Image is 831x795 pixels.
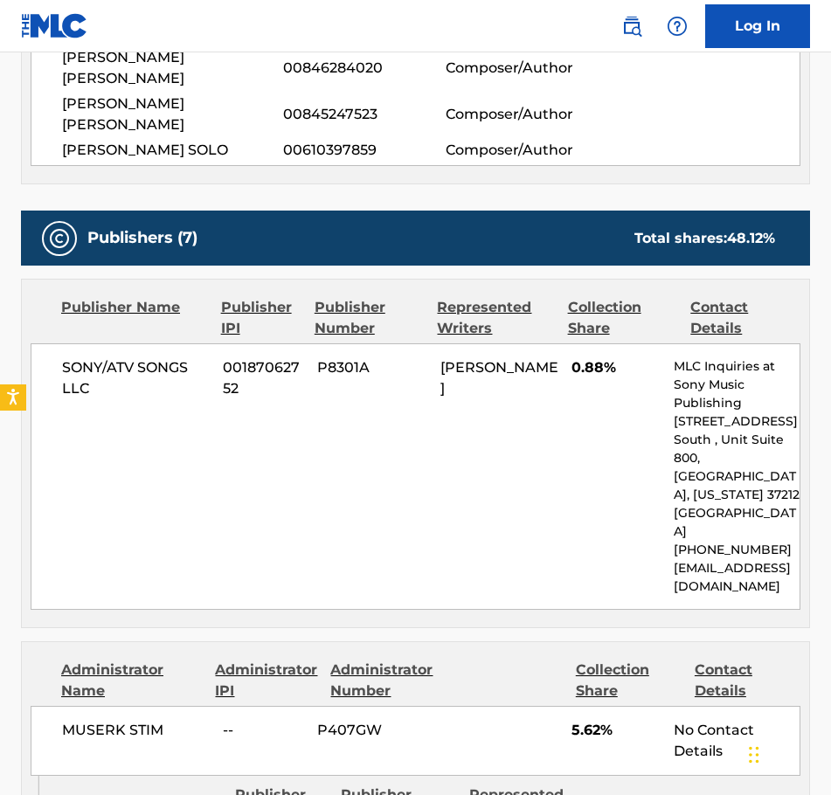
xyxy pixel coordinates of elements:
h5: Publishers (7) [87,228,197,248]
div: Collection Share [568,297,678,339]
span: P8301A [317,357,428,378]
p: [STREET_ADDRESS] South , Unit Suite 800, [674,412,800,467]
span: [PERSON_NAME] [PERSON_NAME] [62,47,283,89]
p: [EMAIL_ADDRESS][DOMAIN_NAME] [674,559,800,596]
div: Collection Share [576,660,682,702]
div: Administrator Name [61,660,202,702]
p: [GEOGRAPHIC_DATA] [674,504,800,541]
p: [GEOGRAPHIC_DATA], [US_STATE] 37212 [674,467,800,504]
div: Contact Details [695,660,800,702]
p: [PHONE_NUMBER] [674,541,800,559]
span: P407GW [317,720,428,741]
div: Publisher Number [315,297,425,339]
span: [PERSON_NAME] SOLO [62,140,283,161]
span: 5.62% [571,720,660,741]
div: Contact Details [690,297,800,339]
div: Represented Writers [437,297,554,339]
span: 00845247523 [283,104,446,125]
div: Drag [749,729,759,781]
iframe: Chat Widget [744,711,831,795]
div: No Contact Details [674,720,800,762]
div: Publisher IPI [221,297,301,339]
span: SONY/ATV SONGS LLC [62,357,210,399]
div: Total shares: [634,228,775,249]
span: Composer/Author [446,140,593,161]
span: 48.12 % [727,230,775,246]
div: Help [660,9,695,44]
span: -- [223,720,304,741]
span: 00846284020 [283,58,446,79]
span: 00187062752 [223,357,304,399]
p: MLC Inquiries at Sony Music Publishing [674,357,800,412]
span: MUSERK STIM [62,720,210,741]
span: [PERSON_NAME] [440,359,558,397]
a: Log In [705,4,810,48]
div: Administrator IPI [215,660,317,702]
span: Composer/Author [446,58,593,79]
div: Publisher Name [61,297,208,339]
span: 0.88% [571,357,660,378]
span: [PERSON_NAME] [PERSON_NAME] [62,93,283,135]
span: Composer/Author [446,104,593,125]
img: MLC Logo [21,13,88,38]
span: 00610397859 [283,140,446,161]
img: search [621,16,642,37]
img: help [667,16,688,37]
img: Publishers [49,228,70,249]
div: Administrator Number [330,660,436,702]
a: Public Search [614,9,649,44]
